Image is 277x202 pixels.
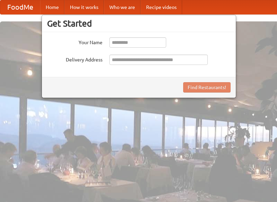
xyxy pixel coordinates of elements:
a: How it works [64,0,104,14]
a: Recipe videos [141,0,182,14]
button: Find Restaurants! [183,82,231,93]
a: FoodMe [0,0,40,14]
a: Home [40,0,64,14]
label: Your Name [47,37,102,46]
h3: Get Started [47,18,231,29]
label: Delivery Address [47,55,102,63]
a: Who we are [104,0,141,14]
